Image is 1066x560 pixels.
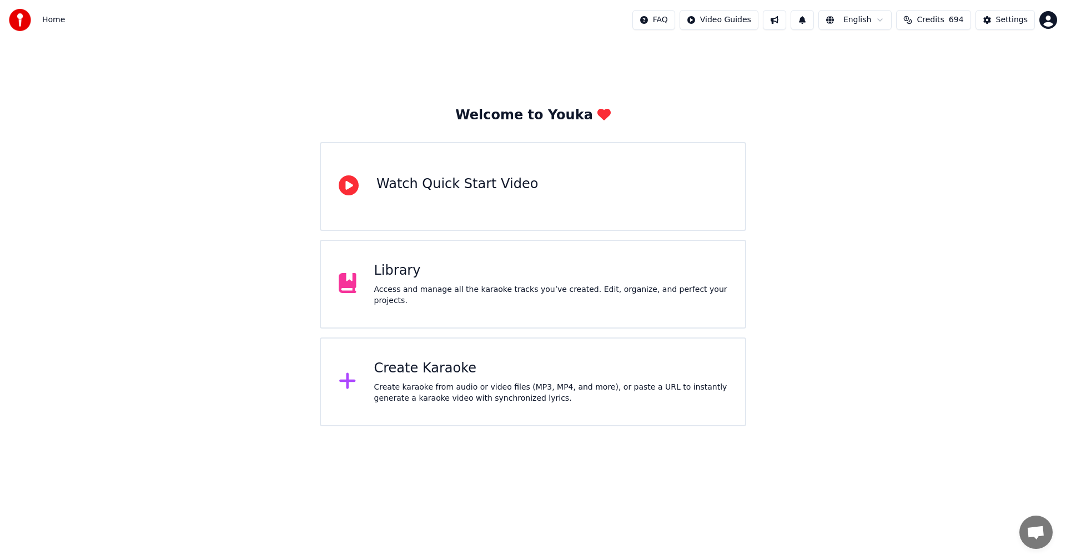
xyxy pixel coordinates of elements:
[680,10,758,30] button: Video Guides
[1019,516,1053,549] div: Avoin keskustelu
[374,382,728,404] div: Create karaoke from audio or video files (MP3, MP4, and more), or paste a URL to instantly genera...
[374,262,728,280] div: Library
[455,107,611,124] div: Welcome to Youka
[632,10,675,30] button: FAQ
[9,9,31,31] img: youka
[996,14,1028,26] div: Settings
[376,175,538,193] div: Watch Quick Start Video
[42,14,65,26] span: Home
[896,10,971,30] button: Credits694
[976,10,1035,30] button: Settings
[374,360,728,377] div: Create Karaoke
[374,284,728,306] div: Access and manage all the karaoke tracks you’ve created. Edit, organize, and perfect your projects.
[949,14,964,26] span: 694
[917,14,944,26] span: Credits
[42,14,65,26] nav: breadcrumb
